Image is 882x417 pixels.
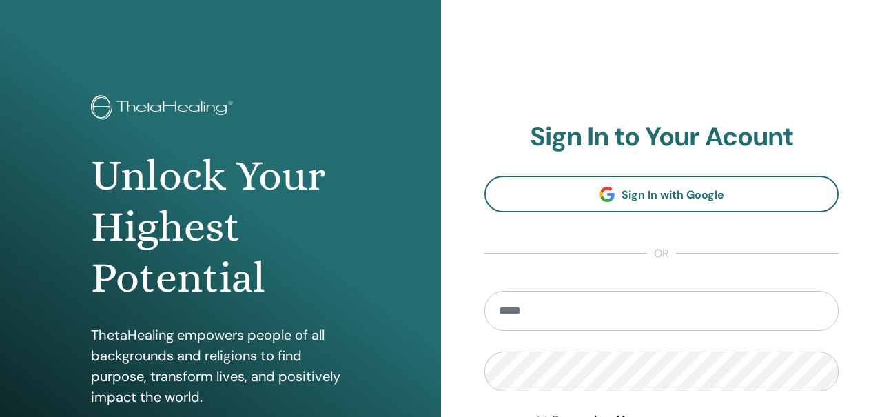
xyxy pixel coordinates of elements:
a: Sign In with Google [484,176,839,212]
p: ThetaHealing empowers people of all backgrounds and religions to find purpose, transform lives, a... [91,325,351,407]
h1: Unlock Your Highest Potential [91,150,351,304]
span: or [647,245,676,262]
h2: Sign In to Your Acount [484,121,839,153]
span: Sign In with Google [622,187,724,202]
